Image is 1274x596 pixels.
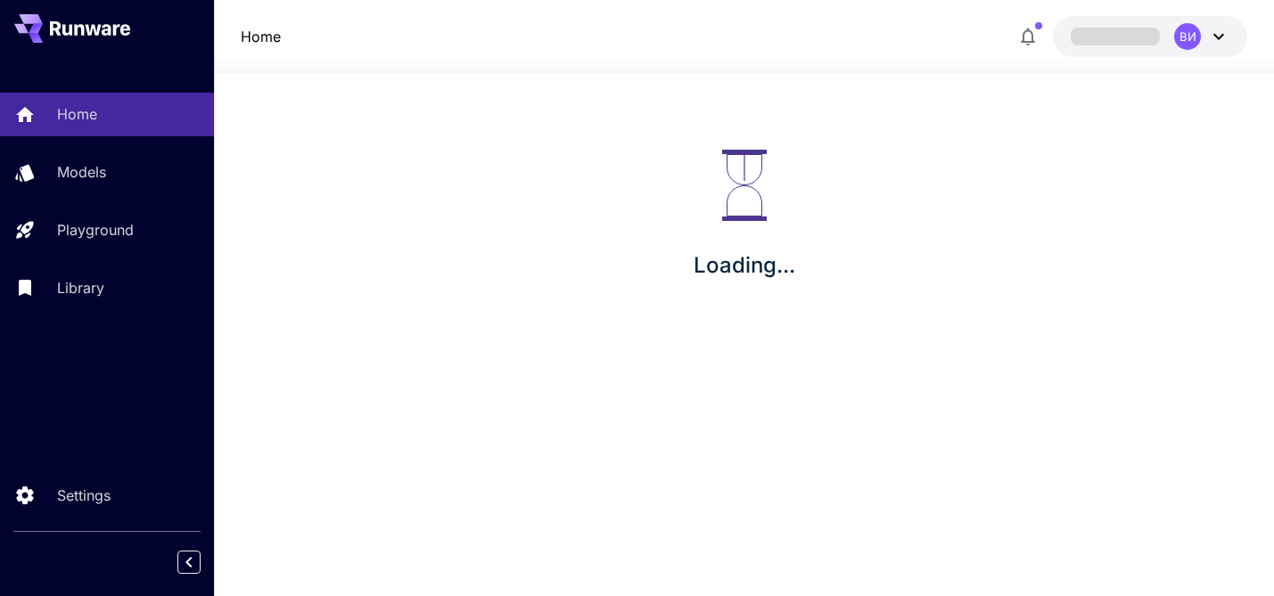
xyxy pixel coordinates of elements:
[694,249,795,282] p: Loading...
[241,26,281,47] a: Home
[241,26,281,47] nav: breadcrumb
[1174,23,1201,50] div: ВИ
[1053,16,1247,57] button: ВИ
[57,485,111,506] p: Settings
[57,161,106,183] p: Models
[177,551,201,574] button: Collapse sidebar
[57,277,104,298] p: Library
[57,219,134,241] p: Playground
[191,546,214,578] div: Collapse sidebar
[57,103,97,125] p: Home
